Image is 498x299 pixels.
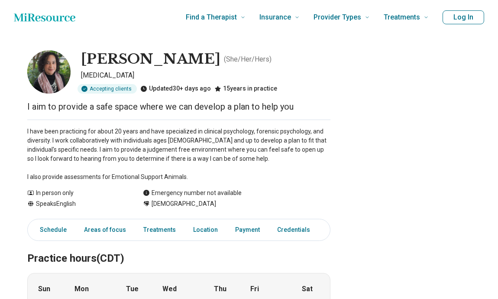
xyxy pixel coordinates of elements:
[27,127,330,182] p: I have been practicing for about 20 years and have specialized in clinical psychology, forensic p...
[140,84,211,94] div: Updated 30+ days ago
[74,284,89,294] strong: Mon
[152,199,216,208] span: [DEMOGRAPHIC_DATA]
[81,70,330,81] p: [MEDICAL_DATA]
[38,284,50,294] strong: Sun
[14,9,75,26] a: Home page
[214,284,226,294] strong: Thu
[384,11,420,23] span: Treatments
[259,11,291,23] span: Insurance
[302,284,313,294] strong: Sat
[27,188,126,198] div: In person only
[214,84,277,94] div: 15 years in practice
[186,11,237,23] span: Find a Therapist
[78,84,137,94] div: Accepting clients
[27,199,126,208] div: Speaks English
[250,284,259,294] strong: Fri
[79,221,131,239] a: Areas of focus
[126,284,139,294] strong: Tue
[81,50,220,68] h1: [PERSON_NAME]
[143,188,242,198] div: Emergency number not available
[162,284,177,294] strong: Wed
[224,54,272,65] p: ( She/Her/Hers )
[314,11,361,23] span: Provider Types
[27,50,71,94] img: Mirna Loya, Psychologist
[272,221,320,239] a: Credentials
[138,221,181,239] a: Treatments
[27,101,330,113] p: I aim to provide a safe space where we can develop a plan to help you
[29,221,72,239] a: Schedule
[188,221,223,239] a: Location
[27,231,330,266] h2: Practice hours (CDT)
[443,10,484,24] button: Log In
[230,221,265,239] a: Payment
